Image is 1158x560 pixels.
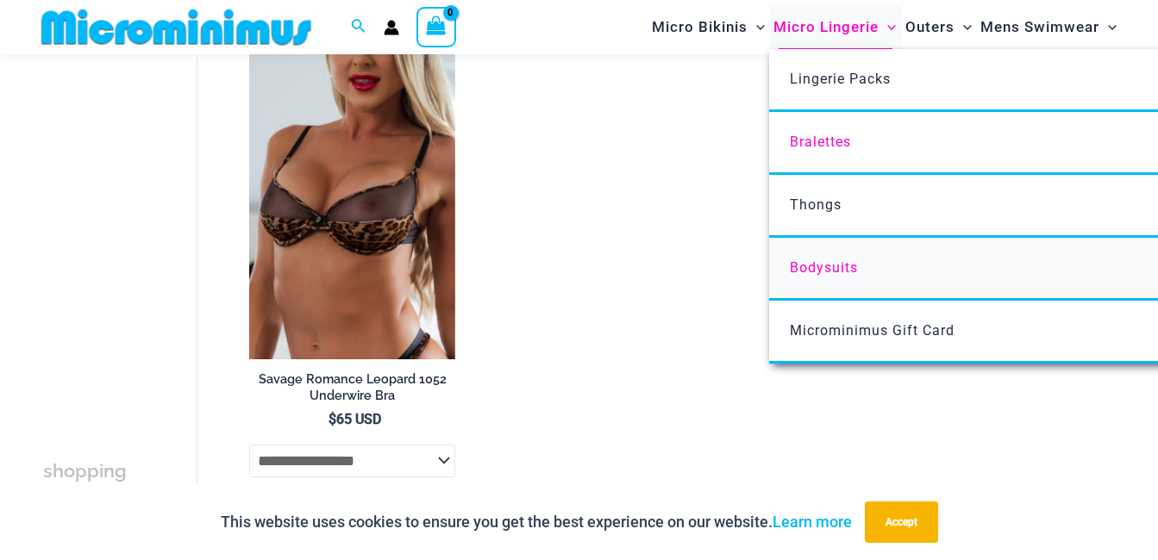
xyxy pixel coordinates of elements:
a: Learn more [773,513,852,531]
span: Bralettes [790,134,851,150]
span: Menu Toggle [1099,5,1117,49]
span: Mens Swimwear [980,5,1099,49]
iframe: TrustedSite Certified [43,58,198,402]
a: OutersMenu ToggleMenu Toggle [901,5,976,49]
h2: Savage Romance Leopard 1052 Underwire Bra [249,371,454,403]
span: $ [329,411,336,427]
span: Menu Toggle [955,5,972,49]
span: Outers [905,5,955,49]
span: Micro Bikinis [652,5,748,49]
a: Micro BikinisMenu ToggleMenu Toggle [648,5,769,49]
a: View Shopping Cart, empty [416,7,456,47]
a: Micro LingerieMenu ToggleMenu Toggle [769,5,900,49]
nav: Site Navigation [645,3,1124,52]
a: Mens SwimwearMenu ToggleMenu Toggle [976,5,1121,49]
span: shopping [43,460,127,482]
span: Micro Lingerie [773,5,879,49]
p: This website uses cookies to ensure you get the best experience on our website. [221,509,852,535]
bdi: 65 USD [329,411,381,427]
span: Microminimus Gift Card [790,322,955,339]
button: Accept [865,501,938,543]
span: Menu Toggle [879,5,896,49]
a: Search icon link [351,16,366,38]
span: Menu Toggle [748,5,765,49]
span: Bodysuits [790,259,858,276]
span: Lingerie Packs [790,71,891,87]
a: Savage Romance Leopard 1052 Underwire Bra 01Savage Romance Leopard 1052 Underwire Bra 02Savage Ro... [249,52,454,359]
a: Savage Romance Leopard 1052 Underwire Bra [249,371,454,410]
span: Thongs [790,196,842,213]
a: Account icon link [384,20,399,35]
img: MM SHOP LOGO FLAT [34,8,318,47]
img: Savage Romance Leopard 1052 Underwire Bra 01 [249,52,454,359]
